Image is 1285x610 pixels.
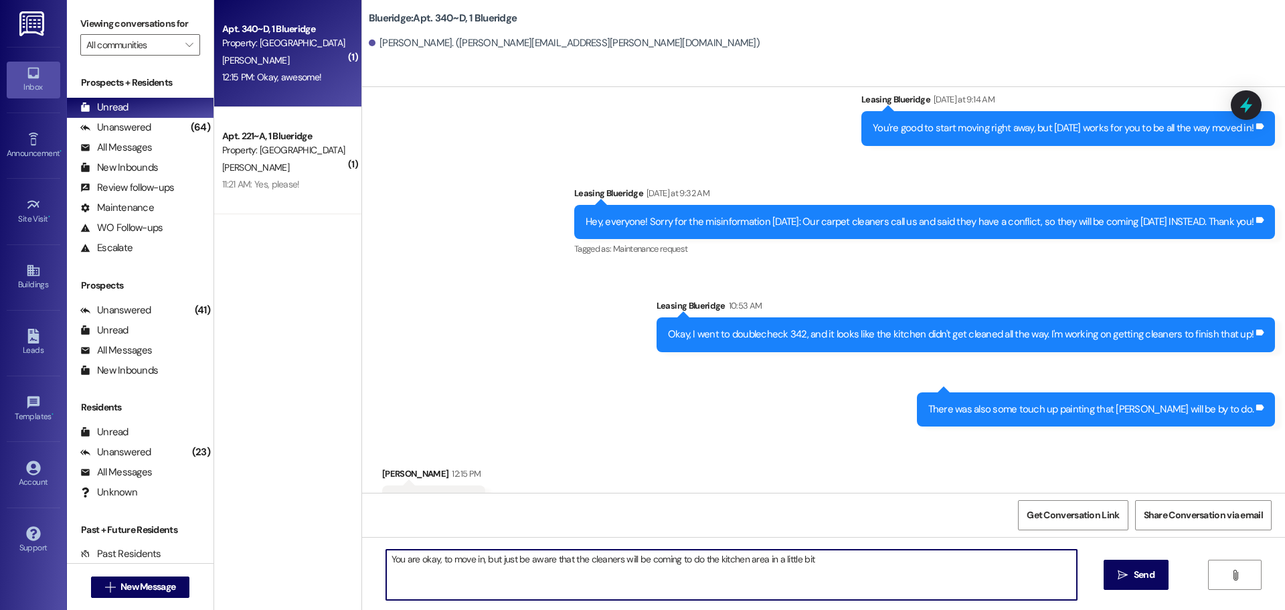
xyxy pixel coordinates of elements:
div: [PERSON_NAME]. ([PERSON_NAME][EMAIL_ADDRESS][PERSON_NAME][DOMAIN_NAME]) [369,36,760,50]
div: New Inbounds [80,364,158,378]
div: Review follow-ups [80,181,174,195]
div: Unread [80,100,128,115]
a: Site Visit • [7,194,60,230]
i:  [1118,570,1128,581]
div: Unanswered [80,303,151,317]
a: Account [7,457,60,493]
div: Leasing Blueridge [657,299,1275,317]
div: Past + Future Residents [67,523,213,537]
a: Buildings [7,259,60,295]
div: Unknown [80,485,137,500]
div: 11:21 AM: Yes, please! [222,178,300,190]
div: Property: [GEOGRAPHIC_DATA] [222,143,346,157]
button: New Message [91,577,190,598]
div: Tagged as: [574,239,1275,258]
div: Past Residents [80,547,161,561]
span: • [48,212,50,222]
div: You're good to start moving right away, but [DATE] works for you to be all the way moved in! [873,121,1254,135]
div: All Messages [80,465,152,479]
div: 10:53 AM [725,299,762,313]
div: 12:15 PM: Okay, awesome! [222,71,321,83]
span: • [52,410,54,419]
span: Get Conversation Link [1027,508,1119,522]
i:  [1230,570,1240,581]
div: Escalate [80,241,133,255]
div: All Messages [80,141,152,155]
div: Unread [80,425,128,439]
div: Apt. 221~A, 1 Blueridge [222,129,346,143]
div: (23) [189,442,213,463]
div: Hey, everyone! Sorry for the misinformation [DATE]: Our carpet cleaners call us and said they hav... [586,215,1254,229]
div: All Messages [80,344,152,358]
div: (41) [191,300,213,321]
button: Get Conversation Link [1018,500,1128,530]
div: Property: [GEOGRAPHIC_DATA] [222,36,346,50]
div: Okay, I went to doublecheck 342, and it looks like the kitchen didn't get cleaned all the way. I'... [668,327,1254,341]
a: Support [7,522,60,558]
textarea: You are okay, to move in, but just be aware that the cleaners will be coming to do the kitchen ar... [386,550,1077,600]
button: Share Conversation via email [1135,500,1272,530]
div: Leasing Blueridge [861,92,1275,111]
div: Unanswered [80,121,151,135]
span: Send [1134,568,1154,582]
div: [DATE] at 9:32 AM [643,186,709,200]
div: [DATE] at 9:14 AM [930,92,995,106]
div: WO Follow-ups [80,221,163,235]
div: Unanswered [80,445,151,459]
div: 12:15 PM [448,467,481,481]
span: Maintenance request [613,243,688,254]
a: Inbox [7,62,60,98]
label: Viewing conversations for [80,13,200,34]
div: Leasing Blueridge [574,186,1275,205]
img: ResiDesk Logo [19,11,47,36]
i:  [105,582,115,593]
span: [PERSON_NAME] [222,54,289,66]
div: Prospects + Residents [67,76,213,90]
div: [PERSON_NAME] [382,467,485,485]
div: Residents [67,400,213,414]
input: All communities [86,34,179,56]
i:  [185,40,193,50]
div: Apt. 340~D, 1 Blueridge [222,22,346,36]
div: Prospects [67,279,213,293]
span: Share Conversation via email [1144,508,1263,522]
span: [PERSON_NAME] [222,161,289,173]
div: Maintenance [80,201,154,215]
div: New Inbounds [80,161,158,175]
div: There was also some touch up painting that [PERSON_NAME] will be by to do. [928,402,1254,416]
div: (64) [187,117,213,138]
a: Leads [7,325,60,361]
b: Blueridge: Apt. 340~D, 1 Blueridge [369,11,517,25]
button: Send [1104,560,1169,590]
a: Templates • [7,391,60,427]
span: • [60,147,62,156]
div: Unread [80,323,128,337]
span: New Message [120,580,175,594]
